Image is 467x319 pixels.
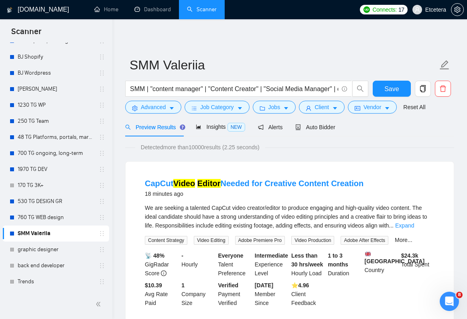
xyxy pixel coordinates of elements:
span: area-chart [196,124,201,130]
a: 170 TG 3K+ [18,177,94,193]
span: Alerts [258,124,283,130]
span: caret-down [169,105,175,111]
span: bars [191,105,197,111]
span: Scanner [5,26,48,43]
a: CapCutVideo EditorNeeded for Creative Content Creation [145,179,363,188]
button: Save [373,81,411,97]
span: notification [258,124,264,130]
b: ⭐️ 4.96 [291,282,309,289]
a: graphic designer [18,242,94,258]
span: Job Category [200,103,233,112]
div: Member Since [253,281,290,307]
span: Insights [196,124,245,130]
img: logo [7,4,12,16]
a: More... [395,237,412,243]
span: 8 [456,292,463,298]
span: robot [295,124,301,130]
div: Payment Verified [217,281,253,307]
span: holder [99,198,105,205]
a: BJ Wordpress [18,65,94,81]
img: 🇬🇧 [365,251,371,257]
b: 📡 48% [145,252,164,259]
b: [GEOGRAPHIC_DATA] [365,251,425,264]
span: folder [260,105,265,111]
span: setting [451,6,463,13]
span: info-circle [161,270,166,276]
span: holder [99,134,105,140]
input: Scanner name... [130,55,438,75]
span: Advanced [141,103,166,112]
span: holder [99,182,105,189]
img: upwork-logo.png [363,6,370,13]
b: $ 24.3k [401,252,418,259]
span: holder [99,70,105,76]
b: Verified [218,282,239,289]
a: dashboardDashboard [134,6,171,13]
span: holder [99,214,105,221]
span: Auto Bidder [295,124,335,130]
button: settingAdvancedcaret-down [125,101,181,114]
span: holder [99,86,105,92]
a: 530 TG DESIGN GR [18,193,94,209]
span: Save [384,84,399,94]
div: Company Size [180,281,216,307]
div: Total Spent [400,251,436,278]
div: Country [363,251,400,278]
span: search [353,85,368,92]
div: Duration [326,251,363,278]
div: Talent Preference [217,251,253,278]
div: Avg Rate Paid [143,281,180,307]
a: setting [451,6,464,13]
button: copy [415,81,431,97]
div: Tooltip anchor [179,124,186,131]
a: SMM Valeriia [18,226,94,242]
span: Adobe After Effects [341,236,388,245]
b: Everyone [218,252,244,259]
span: caret-down [384,105,390,111]
button: delete [435,81,451,97]
input: Search Freelance Jobs... [130,84,338,94]
span: delete [435,85,451,92]
a: Expand [395,222,414,229]
div: Client Feedback [290,281,326,307]
span: holder [99,102,105,108]
a: 48 TG Platforms, portals, marketplaces [18,129,94,145]
span: Connects: [373,5,397,14]
span: ... [389,222,394,229]
a: Reset All [403,103,425,112]
a: 1970 TG DEV [18,161,94,177]
span: edit [439,60,450,70]
span: holder [99,278,105,285]
span: caret-down [332,105,338,111]
b: [DATE] [255,282,273,289]
span: Jobs [268,103,280,112]
b: 1 [181,282,185,289]
span: user [414,7,420,12]
span: Adobe Premiere Pro [235,236,285,245]
span: Client [315,103,329,112]
span: setting [132,105,138,111]
span: copy [415,85,430,92]
span: holder [99,166,105,173]
span: idcard [355,105,360,111]
span: holder [99,262,105,269]
span: NEW [227,123,245,132]
span: caret-down [237,105,243,111]
b: Less than 30 hrs/week [291,252,323,268]
b: - [181,252,183,259]
mark: Video [173,179,195,188]
div: Hourly Load [290,251,326,278]
span: holder [99,150,105,156]
div: We are seeking a talented CapCut video creator/editor to produce engaging and high-quality video ... [145,203,435,230]
span: user [306,105,311,111]
span: holder [99,54,105,60]
div: 18 minutes ago [145,189,363,199]
div: Experience Level [253,251,290,278]
a: homeHome [94,6,118,13]
span: Video Production [291,236,334,245]
span: caret-down [283,105,289,111]
span: Detected more than 10000 results (2.25 seconds) [135,143,265,152]
a: [PERSON_NAME] [18,81,94,97]
button: barsJob Categorycaret-down [185,101,249,114]
span: info-circle [342,86,347,91]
